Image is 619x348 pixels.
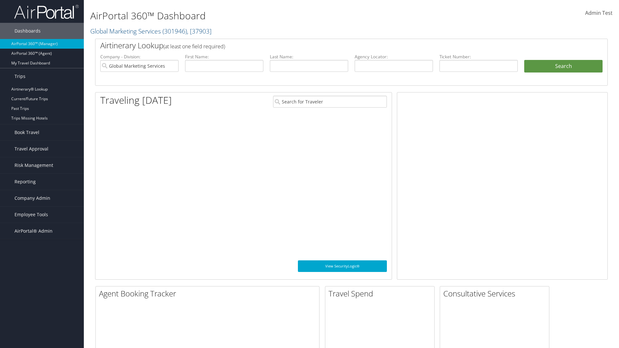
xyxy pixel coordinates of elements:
h2: Airtinerary Lookup [100,40,560,51]
h1: AirPortal 360™ Dashboard [90,9,438,23]
span: Risk Management [15,157,53,173]
span: Admin Test [585,9,613,16]
a: Global Marketing Services [90,27,211,35]
span: Reporting [15,174,36,190]
span: Trips [15,68,25,84]
span: (at least one field required) [163,43,225,50]
h2: Agent Booking Tracker [99,288,319,299]
h1: Traveling [DATE] [100,93,172,107]
span: Company Admin [15,190,50,206]
span: Employee Tools [15,207,48,223]
label: Company - Division: [100,53,179,60]
span: AirPortal® Admin [15,223,53,239]
span: Travel Approval [15,141,48,157]
h2: Travel Spend [329,288,434,299]
label: Last Name: [270,53,348,60]
span: Dashboards [15,23,41,39]
img: airportal-logo.png [14,4,79,19]
span: ( 301946 ) [162,27,187,35]
span: , [ 37903 ] [187,27,211,35]
button: Search [524,60,603,73]
h2: Consultative Services [443,288,549,299]
label: Agency Locator: [355,53,433,60]
label: Ticket Number: [439,53,518,60]
a: View SecurityLogic® [298,260,387,272]
input: Search for Traveler [273,96,387,108]
span: Book Travel [15,124,39,140]
a: Admin Test [585,3,613,23]
label: First Name: [185,53,263,60]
